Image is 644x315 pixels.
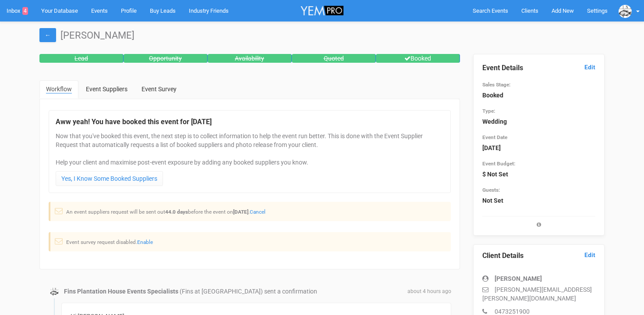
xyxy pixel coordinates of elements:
[482,108,495,114] small: Type:
[584,63,595,72] a: Edit
[135,80,183,98] a: Event Survey
[584,251,595,259] a: Edit
[482,82,510,88] small: Sales Stage:
[233,209,248,215] strong: [DATE]
[482,285,595,303] p: [PERSON_NAME][EMAIL_ADDRESS][PERSON_NAME][DOMAIN_NAME]
[79,80,134,98] a: Event Suppliers
[137,239,153,245] a: Enable
[619,5,632,18] img: data
[482,63,595,73] legend: Event Details
[66,239,153,245] small: Event survey request disabled.
[473,7,508,14] span: Search Events
[521,7,538,14] span: Clients
[66,209,265,215] small: An event suppliers request will be sent out before the event on .
[495,275,542,282] strong: [PERSON_NAME]
[22,7,28,15] span: 4
[39,28,56,42] a: ←
[482,187,500,193] small: Guests:
[56,117,444,127] legend: Aww yeah! You have booked this event for [DATE]
[482,144,501,151] strong: [DATE]
[124,54,208,63] div: Opportunity
[56,132,444,167] p: Now that you've booked this event, the next step is to collect information to help the event run ...
[482,134,507,140] small: Event Date
[64,288,178,295] strong: Fins Plantation House Events Specialists
[482,161,515,167] small: Event Budget:
[482,251,595,261] legend: Client Details
[482,171,508,178] strong: $ Not Set
[482,197,503,204] strong: Not Set
[50,287,59,296] img: data
[208,54,292,63] div: Availability
[292,54,376,63] div: Quoted
[39,30,605,41] h1: [PERSON_NAME]
[552,7,574,14] span: Add New
[180,288,317,295] span: (Fins at [GEOGRAPHIC_DATA]) sent a confirmation
[482,118,507,125] strong: Wedding
[376,54,460,63] div: Booked
[250,209,265,215] a: Cancel
[39,54,124,63] div: Lead
[482,92,503,99] strong: Booked
[39,80,78,99] a: Workflow
[165,209,188,215] strong: 44.0 days
[407,288,451,295] span: about 4 hours ago
[56,171,163,186] a: Yes, I Know Some Booked Suppliers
